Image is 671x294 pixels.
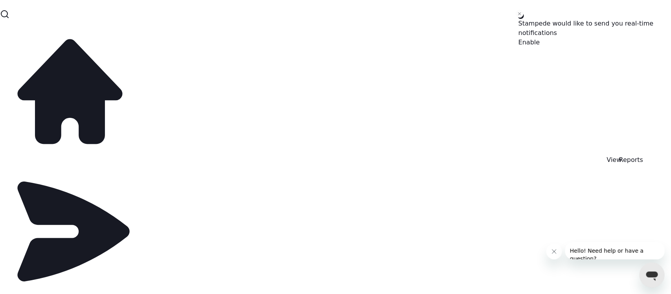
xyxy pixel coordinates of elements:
[565,242,665,259] iframe: Message from company
[546,244,562,259] iframe: Close message
[516,10,524,18] button: Close toast
[518,38,540,47] button: Enable
[607,155,622,165] div: View
[5,6,78,20] span: Hello! Need help or have a question?
[619,155,643,165] div: Reports
[518,19,658,38] div: Stampede would like to send you real-time notifications
[640,263,665,288] iframe: Button to launch messaging window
